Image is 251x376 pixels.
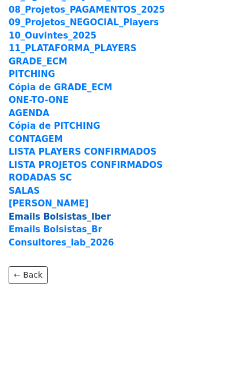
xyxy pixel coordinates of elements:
a: 09_Projetos_NEGOCIAL_Players [9,17,159,28]
a: PITCHING [9,69,55,79]
a: ← Back [9,266,48,284]
a: Cópia de GRADE_ECM [9,82,113,93]
a: AGENDA [9,108,49,118]
a: GRADE_ECM [9,56,67,67]
a: 08_Projetos_PAGAMENTOS_2025 [9,5,165,15]
a: RODADAS SC [9,172,72,183]
a: Consultores_lab_2026 [9,237,114,248]
a: LISTA PROJETOS CONFIRMADOS [9,160,163,170]
a: ONE-TO-ONE [9,95,69,105]
a: CONTAGEM [9,134,63,144]
a: 10_Ouvintes_2025 [9,30,96,41]
a: [PERSON_NAME] [9,198,88,209]
a: 11_PLATAFORMA_PLAYERS [9,43,137,53]
a: Cópia de PITCHING [9,121,101,131]
div: Widget de chat [194,321,251,376]
iframe: Chat Widget [194,321,251,376]
a: SALAS [9,186,40,196]
a: LISTA PLAYERS CONFIRMADOS [9,147,156,157]
a: Emails Bolsistas_Iber [9,212,111,222]
a: Emails Bolsistas_Br [9,224,102,235]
